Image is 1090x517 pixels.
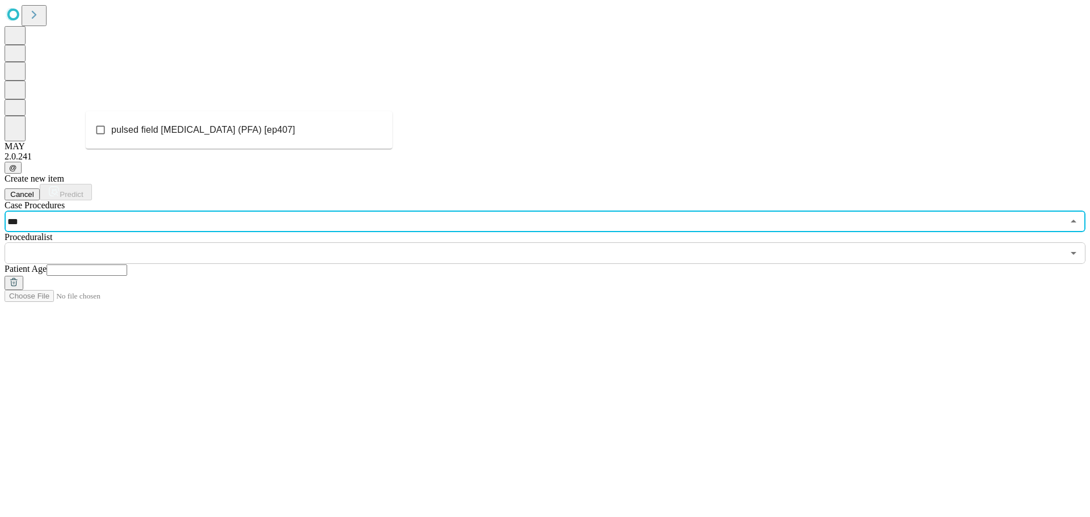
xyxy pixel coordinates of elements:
button: Cancel [5,188,40,200]
span: Scheduled Procedure [5,200,65,210]
span: pulsed field [MEDICAL_DATA] (PFA) [ep407] [111,123,295,137]
span: Cancel [10,190,34,199]
button: Close [1066,213,1081,229]
span: @ [9,163,17,172]
button: Predict [40,184,92,200]
button: Open [1066,245,1081,261]
span: Proceduralist [5,232,52,242]
button: @ [5,162,22,174]
div: MAY [5,141,1085,152]
span: Predict [60,190,83,199]
span: Patient Age [5,264,47,274]
span: Create new item [5,174,64,183]
div: 2.0.241 [5,152,1085,162]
